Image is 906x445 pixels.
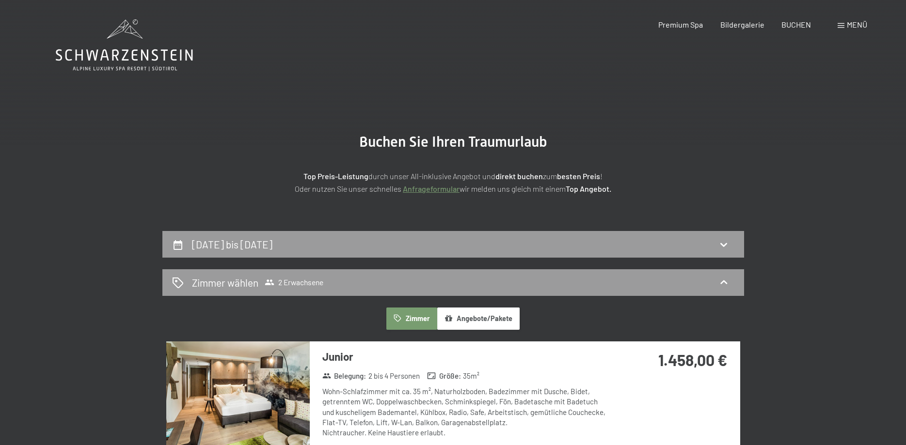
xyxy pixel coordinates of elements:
[781,20,811,29] a: BUCHEN
[847,20,867,29] span: Menü
[437,307,520,330] button: Angebote/Pakete
[427,371,461,381] strong: Größe :
[368,371,420,381] span: 2 bis 4 Personen
[322,349,611,364] h3: Junior
[359,133,547,150] span: Buchen Sie Ihren Traumurlaub
[303,171,368,181] strong: Top Preis-Leistung
[403,184,460,193] a: Anfrageformular
[566,184,611,193] strong: Top Angebot.
[265,277,323,287] span: 2 Erwachsene
[495,171,543,181] strong: direkt buchen
[557,171,600,181] strong: besten Preis
[720,20,764,29] a: Bildergalerie
[211,170,696,195] p: durch unser All-inklusive Angebot und zum ! Oder nutzen Sie unser schnelles wir melden uns gleich...
[386,307,437,330] button: Zimmer
[322,386,611,438] div: Wohn-Schlafzimmer mit ca. 35 m², Naturholzboden, Badezimmer mit Dusche, Bidet, getrenntem WC, Dop...
[658,20,703,29] a: Premium Spa
[192,276,258,290] h2: Zimmer wählen
[463,371,479,381] span: 35 m²
[322,371,366,381] strong: Belegung :
[658,351,727,369] strong: 1.458,00 €
[192,238,272,250] h2: [DATE] bis [DATE]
